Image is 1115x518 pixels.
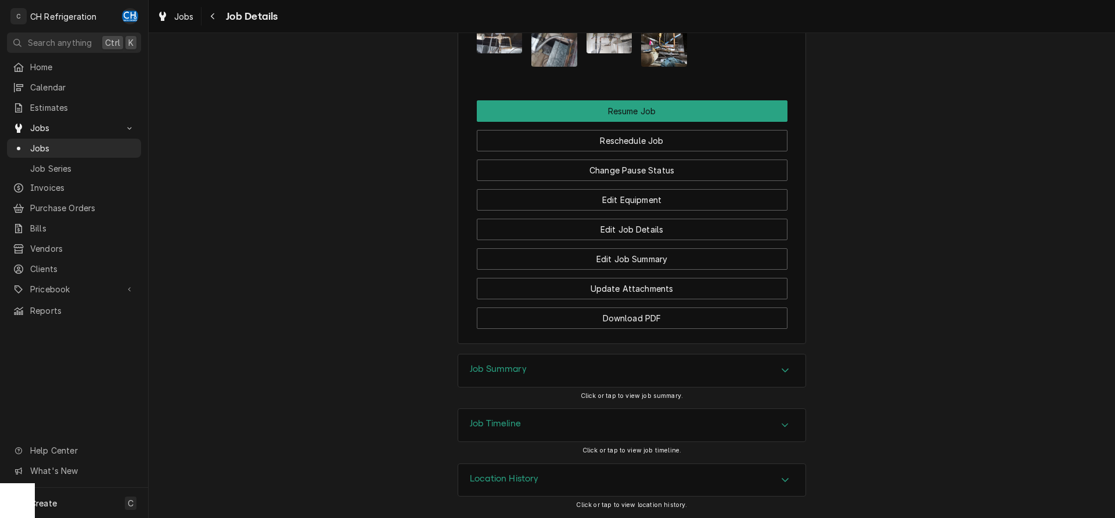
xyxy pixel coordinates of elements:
[458,464,805,497] div: Accordion Header
[458,408,806,442] div: Job Timeline
[30,283,118,295] span: Pricebook
[470,473,539,484] h3: Location History
[458,354,805,387] button: Accordion Details Expand Trigger
[30,81,135,93] span: Calendar
[7,139,141,158] a: Jobs
[477,130,787,151] button: Reschedule Job
[477,181,787,211] div: Button Group Row
[477,122,787,151] div: Button Group Row
[30,465,134,477] span: What's New
[7,198,141,218] a: Purchase Orders
[458,354,805,387] div: Accordion Header
[10,8,27,24] div: C
[458,354,806,387] div: Job Summary
[30,162,135,175] span: Job Series
[30,444,134,457] span: Help Center
[477,270,787,299] div: Button Group Row
[222,9,278,24] span: Job Details
[477,160,787,181] button: Change Pause Status
[7,441,141,460] a: Go to Help Center
[122,8,138,24] div: Chris Hiraga's Avatar
[581,392,683,400] span: Click or tap to view job summary.
[477,240,787,270] div: Button Group Row
[7,118,141,137] a: Go to Jobs
[477,100,787,122] div: Button Group Row
[477,278,787,299] button: Update Attachments
[30,182,135,194] span: Invoices
[477,307,787,329] button: Download PDF
[7,239,141,258] a: Vendors
[128,497,134,509] span: C
[7,461,141,480] a: Go to What's New
[7,219,141,238] a: Bills
[30,61,135,73] span: Home
[7,78,141,97] a: Calendar
[30,263,135,275] span: Clients
[30,102,135,114] span: Estimates
[477,100,787,122] button: Resume Job
[30,142,135,154] span: Jobs
[477,19,523,53] img: HhORsvSgTgMrTLIWCiPh
[477,151,787,181] div: Button Group Row
[477,211,787,240] div: Button Group Row
[477,189,787,211] button: Edit Equipment
[477,100,787,329] div: Button Group
[641,6,687,67] img: JU8zU7osTIG2vNpWVmca
[204,7,222,26] button: Navigate back
[587,19,632,53] img: fGfGwVhSQ8qJXzCFOA9W
[477,248,787,270] button: Edit Job Summary
[30,242,135,255] span: Vendors
[477,219,787,240] button: Edit Job Details
[7,159,141,178] a: Job Series
[7,178,141,197] a: Invoices
[30,202,135,214] span: Purchase Orders
[152,7,199,26] a: Jobs
[30,122,118,134] span: Jobs
[470,364,527,375] h3: Job Summary
[174,10,194,23] span: Jobs
[458,409,805,441] button: Accordion Details Expand Trigger
[477,299,787,329] div: Button Group Row
[458,464,805,497] button: Accordion Details Expand Trigger
[30,222,135,234] span: Bills
[458,463,806,497] div: Location History
[576,501,687,509] span: Click or tap to view location history.
[7,301,141,320] a: Reports
[30,10,97,23] div: CH Refrigeration
[470,418,521,429] h3: Job Timeline
[7,57,141,77] a: Home
[30,498,57,508] span: Create
[7,259,141,278] a: Clients
[582,447,681,454] span: Click or tap to view job timeline.
[105,37,120,49] span: Ctrl
[7,32,141,53] button: Search anythingCtrlK
[531,6,577,67] img: qGFsGxx8QpusQbf9xYRx
[7,98,141,117] a: Estimates
[7,280,141,299] a: Go to Pricebook
[458,409,805,441] div: Accordion Header
[128,37,134,49] span: K
[30,305,135,317] span: Reports
[122,8,138,24] div: CH
[28,37,92,49] span: Search anything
